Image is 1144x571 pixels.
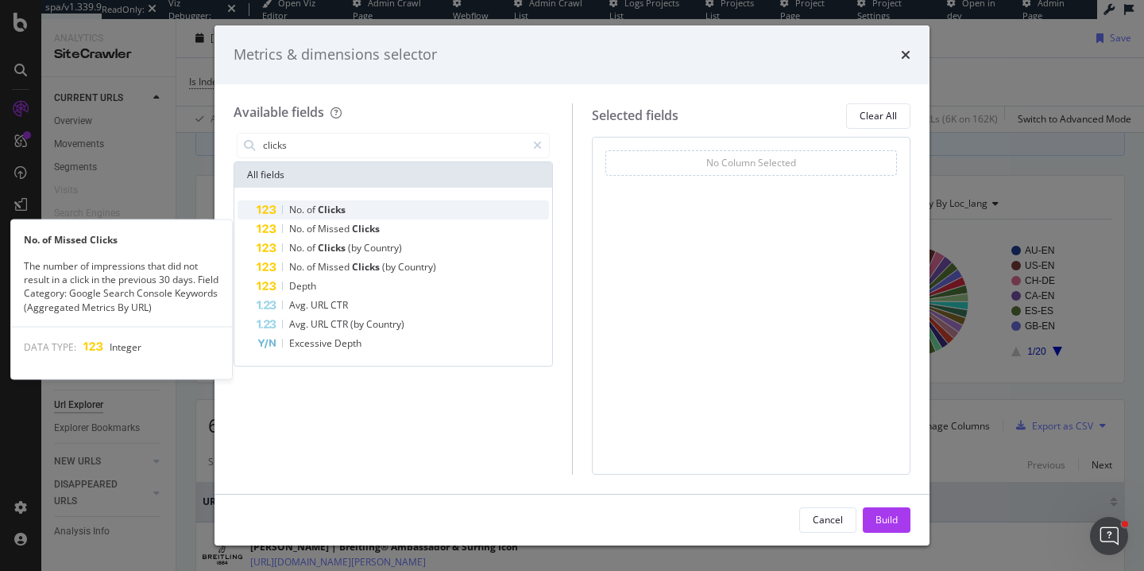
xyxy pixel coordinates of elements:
[318,260,352,274] span: Missed
[706,156,796,169] div: No Column Selected
[875,513,898,526] div: Build
[318,203,346,216] span: Clicks
[11,233,232,247] div: No. of Missed Clicks
[289,222,307,235] span: No.
[334,336,361,350] span: Depth
[289,317,311,331] span: Avg.
[289,260,307,274] span: No.
[289,279,316,293] span: Depth
[799,507,856,533] button: Cancel
[364,241,402,254] span: Country)
[289,241,307,254] span: No.
[398,260,436,274] span: Country)
[901,45,910,65] div: times
[860,109,897,122] div: Clear All
[350,317,366,331] span: (by
[382,260,398,274] span: (by
[330,317,350,331] span: CTR
[366,317,404,331] span: Country)
[289,298,311,312] span: Avg.
[813,513,843,526] div: Cancel
[330,298,348,312] span: CTR
[311,317,330,331] span: URL
[863,507,910,533] button: Build
[289,336,334,350] span: Excessive
[318,241,348,254] span: Clicks
[234,103,324,121] div: Available fields
[11,259,232,314] div: The number of impressions that did not result in a click in the previous 30 days. Field Category:...
[261,134,526,157] input: Search by field name
[311,298,330,312] span: URL
[352,222,380,235] span: Clicks
[846,103,910,129] button: Clear All
[214,25,929,546] div: modal
[592,107,678,125] div: Selected fields
[348,241,364,254] span: (by
[234,45,437,65] div: Metrics & dimensions selector
[307,203,318,216] span: of
[318,222,352,235] span: Missed
[289,203,307,216] span: No.
[307,260,318,274] span: of
[307,241,318,254] span: of
[234,162,552,188] div: All fields
[1090,517,1128,555] iframe: Intercom live chat
[307,222,318,235] span: of
[352,260,382,274] span: Clicks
